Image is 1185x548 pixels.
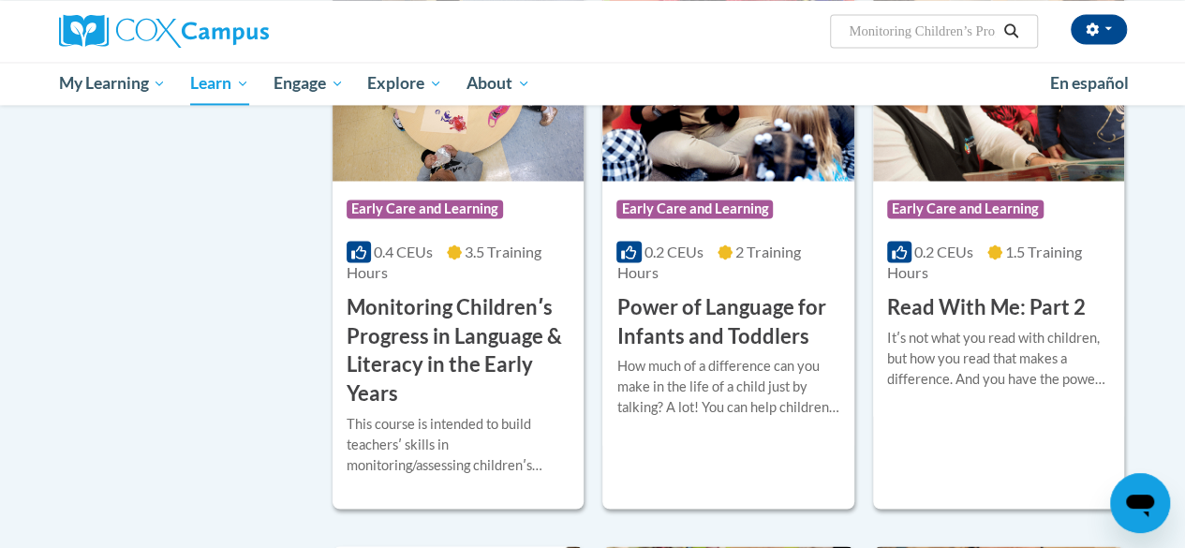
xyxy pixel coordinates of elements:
div: How much of a difference can you make in the life of a child just by talking? A lot! You can help... [616,355,839,417]
a: Engage [261,62,356,105]
span: En español [1050,73,1129,93]
span: 0.2 CEUs [644,243,704,260]
span: Learn [190,72,249,95]
a: About [454,62,542,105]
a: Learn [178,62,261,105]
a: My Learning [47,62,179,105]
div: Main menu [45,62,1141,105]
span: Early Care and Learning [616,200,773,218]
span: My Learning [58,72,166,95]
span: 2 Training Hours [616,243,800,281]
h3: Read With Me: Part 2 [887,292,1086,321]
span: 0.4 CEUs [374,243,433,260]
input: Search Courses [847,20,997,42]
span: 1.5 Training Hours [887,243,1082,281]
img: Cox Campus [59,14,269,48]
button: Search [997,20,1025,42]
span: Engage [274,72,344,95]
button: Account Settings [1071,14,1127,44]
span: 3.5 Training Hours [347,243,541,281]
span: Explore [367,72,442,95]
h3: Power of Language for Infants and Toddlers [616,292,839,350]
div: Itʹs not what you read with children, but how you read that makes a difference. And you have the ... [887,327,1110,389]
span: 0.2 CEUs [914,243,973,260]
span: About [467,72,530,95]
a: En español [1038,64,1141,103]
iframe: Button to launch messaging window [1110,473,1170,533]
a: Cox Campus [59,14,396,48]
a: Explore [355,62,454,105]
div: This course is intended to build teachersʹ skills in monitoring/assessing childrenʹs developmenta... [347,413,570,475]
h3: Monitoring Childrenʹs Progress in Language & Literacy in the Early Years [347,292,570,407]
span: Early Care and Learning [347,200,503,218]
span: Early Care and Learning [887,200,1044,218]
